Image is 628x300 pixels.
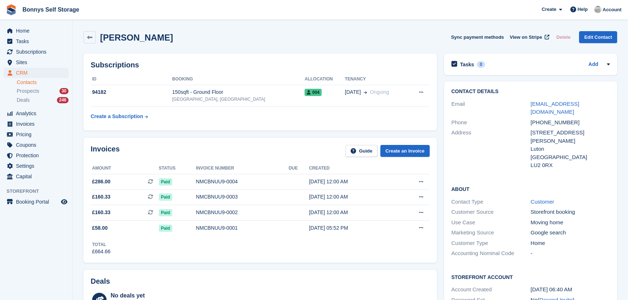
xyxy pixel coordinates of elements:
h2: Deals [91,277,110,286]
a: menu [4,150,69,161]
div: [STREET_ADDRESS][PERSON_NAME] [530,129,610,145]
a: Create a Subscription [91,110,148,123]
div: Customer Type [451,239,531,247]
div: 0 [477,61,485,68]
div: [PHONE_NUMBER] [530,118,610,127]
h2: Subscriptions [91,61,430,69]
th: Invoice number [196,163,289,174]
img: stora-icon-8386f47178a22dfd0bd8f6a31ec36ba5ce8667c1dd55bd0f319d3a0aa187defe.svg [6,4,17,15]
h2: Storefront Account [451,273,610,280]
span: Ongoing [370,89,389,95]
div: - [530,249,610,258]
div: No deals yet [111,291,263,300]
a: menu [4,108,69,118]
div: Luton [530,145,610,153]
th: ID [91,74,172,85]
div: Account Created [451,286,531,294]
div: 150sqft - Ground Floor [172,88,305,96]
a: Create an Invoice [380,145,430,157]
span: £160.33 [92,193,111,201]
button: Sync payment methods [451,31,504,43]
th: Booking [172,74,305,85]
span: View on Stripe [510,34,542,41]
a: Prospects 30 [17,87,69,95]
span: Storefront [7,188,72,195]
span: Pricing [16,129,59,139]
div: £664.66 [92,248,111,255]
span: Protection [16,150,59,161]
a: menu [4,197,69,207]
span: Home [16,26,59,36]
a: Edit Contact [579,31,617,43]
div: 94182 [91,88,172,96]
span: £58.00 [92,224,108,232]
span: Tasks [16,36,59,46]
th: Status [159,163,196,174]
th: Amount [91,163,159,174]
div: Google search [530,229,610,237]
a: menu [4,68,69,78]
span: Subscriptions [16,47,59,57]
span: Booking Portal [16,197,59,207]
span: Create [542,6,556,13]
a: menu [4,171,69,182]
div: [DATE] 12:00 AM [309,193,396,201]
a: View on Stripe [507,31,551,43]
div: Marketing Source [451,229,531,237]
span: Analytics [16,108,59,118]
th: Due [289,163,309,174]
div: Contact Type [451,198,531,206]
div: Customer Source [451,208,531,216]
div: Email [451,100,531,116]
div: Create a Subscription [91,113,143,120]
a: menu [4,47,69,57]
span: Paid [159,193,172,201]
div: [DATE] 12:00 AM [309,178,396,186]
div: Phone [451,118,531,127]
a: [EMAIL_ADDRESS][DOMAIN_NAME] [530,101,579,115]
span: £286.00 [92,178,111,186]
a: Add [588,61,598,69]
span: Prospects [17,88,39,95]
span: Sites [16,57,59,67]
div: 30 [59,88,69,94]
span: Account [603,6,621,13]
div: Accounting Nominal Code [451,249,531,258]
h2: [PERSON_NAME] [100,33,173,42]
span: Help [578,6,588,13]
div: [DATE] 12:00 AM [309,209,396,216]
a: menu [4,140,69,150]
span: 004 [305,89,322,96]
div: Storefront booking [530,208,610,216]
span: [DATE] [345,88,361,96]
div: LU2 0RX [530,161,610,170]
div: [GEOGRAPHIC_DATA], [GEOGRAPHIC_DATA] [172,96,305,103]
span: £160.33 [92,209,111,216]
span: Paid [159,209,172,216]
span: Paid [159,225,172,232]
a: menu [4,129,69,139]
th: Created [309,163,396,174]
a: menu [4,36,69,46]
div: NMCBNUU9-0001 [196,224,289,232]
a: menu [4,26,69,36]
a: Contacts [17,79,69,86]
span: Paid [159,178,172,186]
a: menu [4,161,69,171]
th: Allocation [305,74,345,85]
a: menu [4,119,69,129]
h2: About [451,185,610,192]
button: Delete [553,31,573,43]
span: Deals [17,97,30,104]
h2: Invoices [91,145,120,157]
a: Deals 246 [17,96,69,104]
span: CRM [16,68,59,78]
div: [DATE] 05:52 PM [309,224,396,232]
h2: Contact Details [451,89,610,95]
div: [GEOGRAPHIC_DATA] [530,153,610,162]
span: Invoices [16,119,59,129]
div: Moving home [530,218,610,227]
span: Coupons [16,140,59,150]
a: Preview store [60,197,69,206]
div: NMCBNUU9-0003 [196,193,289,201]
